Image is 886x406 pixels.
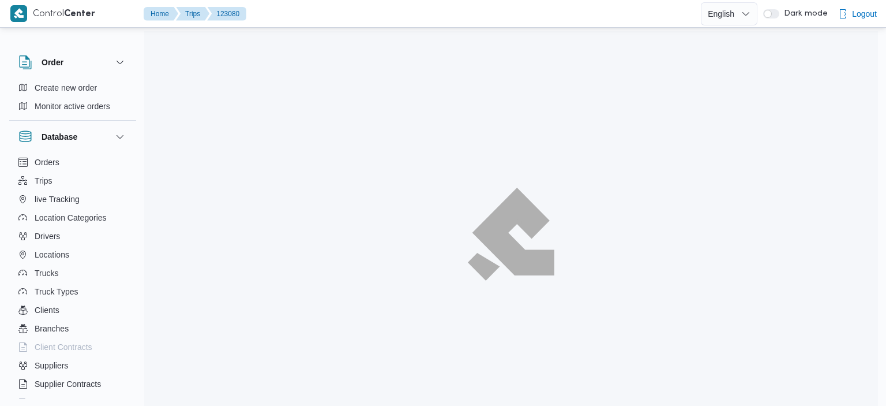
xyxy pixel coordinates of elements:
button: Create new order [14,79,132,97]
img: X8yXhbKr1z7QwAAAABJRU5ErkJggg== [10,5,27,22]
span: Orders [35,155,59,169]
button: Trucks [14,264,132,282]
img: ILLA Logo [474,195,549,274]
h3: Order [42,55,63,69]
span: Monitor active orders [35,99,110,113]
span: Drivers [35,229,60,243]
span: Suppliers [35,359,68,373]
button: 123080 [207,7,246,21]
h3: Database [42,130,77,144]
button: Location Categories [14,208,132,227]
button: Logout [834,2,881,25]
button: Truck Types [14,282,132,301]
button: Orders [14,153,132,172]
span: Client Contracts [35,340,92,354]
span: Locations [35,248,69,262]
button: Clients [14,301,132,319]
button: Drivers [14,227,132,245]
span: Clients [35,303,59,317]
button: Database [18,130,127,144]
span: live Tracking [35,192,80,206]
span: Branches [35,322,69,336]
span: Dark mode [779,9,828,18]
span: Location Categories [35,211,107,225]
span: Supplier Contracts [35,377,101,391]
button: Supplier Contracts [14,375,132,393]
button: Client Contracts [14,338,132,356]
button: Suppliers [14,356,132,375]
button: Trips [176,7,209,21]
button: Monitor active orders [14,97,132,116]
div: Order [9,79,136,120]
span: Truck Types [35,285,78,299]
span: Create new order [35,81,97,95]
span: Trucks [35,266,58,280]
button: Home [144,7,178,21]
button: Locations [14,245,132,264]
span: Logout [852,7,877,21]
div: Database [9,153,136,403]
button: Trips [14,172,132,190]
button: live Tracking [14,190,132,208]
button: Branches [14,319,132,338]
span: Trips [35,174,52,188]
iframe: chat widget [12,360,48,394]
b: Center [64,10,95,18]
button: Order [18,55,127,69]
